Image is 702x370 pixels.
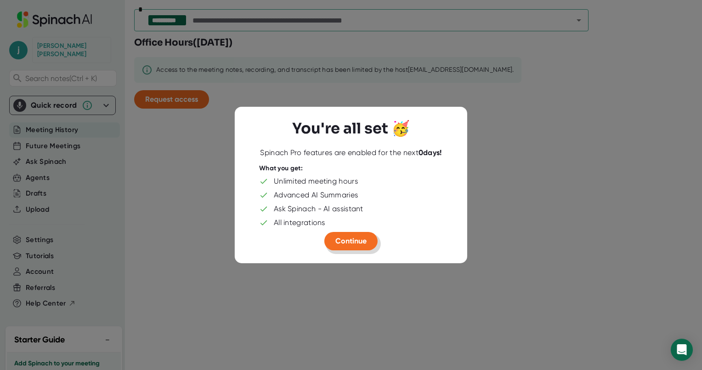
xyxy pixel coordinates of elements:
[260,148,442,157] div: Spinach Pro features are enabled for the next
[292,120,410,137] h3: You're all set 🥳
[671,339,693,361] div: Open Intercom Messenger
[274,218,325,227] div: All integrations
[419,148,442,156] b: 0 days!
[324,232,378,250] button: Continue
[274,204,363,214] div: Ask Spinach - AI assistant
[274,177,358,186] div: Unlimited meeting hours
[335,237,367,245] span: Continue
[259,164,303,172] div: What you get:
[274,191,358,200] div: Advanced AI Summaries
